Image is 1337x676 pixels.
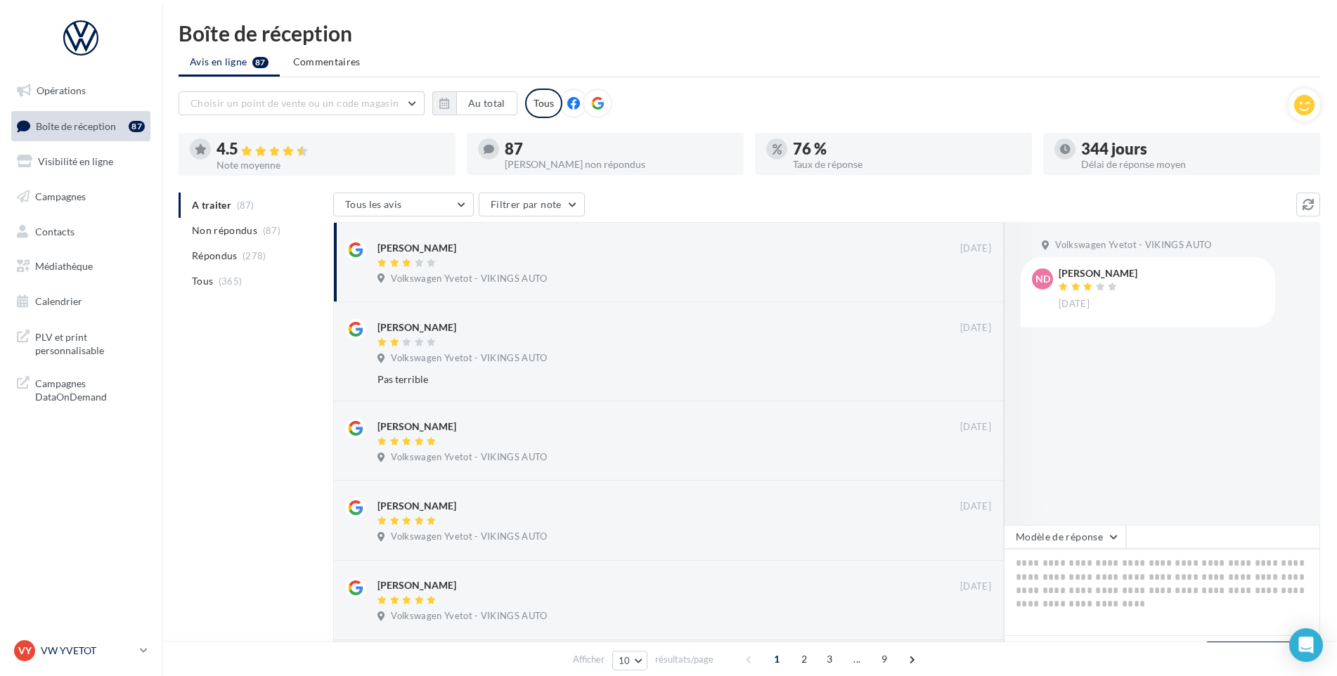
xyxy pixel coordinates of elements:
[8,217,153,247] a: Contacts
[391,451,547,464] span: Volkswagen Yvetot - VIKINGS AUTO
[8,252,153,281] a: Médiathèque
[873,648,896,670] span: 9
[619,655,631,666] span: 10
[432,91,517,115] button: Au total
[243,250,266,261] span: (278)
[1289,628,1323,662] div: Open Intercom Messenger
[8,182,153,212] a: Campagnes
[8,147,153,176] a: Visibilité en ligne
[333,193,474,216] button: Tous les avis
[960,322,991,334] span: [DATE]
[11,637,150,664] a: VY VW YVETOT
[573,653,605,666] span: Afficher
[655,653,713,666] span: résultats/page
[1059,268,1137,278] div: [PERSON_NAME]
[8,76,153,105] a: Opérations
[1059,298,1090,311] span: [DATE]
[8,111,153,141] a: Boîte de réception87
[217,160,444,170] div: Note moyenne
[391,273,547,285] span: Volkswagen Yvetot - VIKINGS AUTO
[192,223,257,238] span: Non répondus
[179,91,425,115] button: Choisir un point de vente ou un code magasin
[1081,141,1309,157] div: 344 jours
[793,141,1021,157] div: 76 %
[192,274,213,288] span: Tous
[8,322,153,363] a: PLV et print personnalisable
[345,198,402,210] span: Tous les avis
[479,193,585,216] button: Filtrer par note
[960,500,991,513] span: [DATE]
[41,644,134,658] p: VW YVETOT
[217,141,444,157] div: 4.5
[263,225,280,236] span: (87)
[129,121,145,132] div: 87
[35,260,93,272] span: Médiathèque
[18,644,32,658] span: VY
[377,420,456,434] div: [PERSON_NAME]
[377,320,456,334] div: [PERSON_NAME]
[525,89,562,118] div: Tous
[846,648,868,670] span: ...
[960,242,991,255] span: [DATE]
[35,225,75,237] span: Contacts
[960,580,991,593] span: [DATE]
[505,160,732,169] div: [PERSON_NAME] non répondus
[1055,239,1211,252] span: Volkswagen Yvetot - VIKINGS AUTO
[192,249,238,263] span: Répondus
[8,287,153,316] a: Calendrier
[391,610,547,623] span: Volkswagen Yvetot - VIKINGS AUTO
[377,499,456,513] div: [PERSON_NAME]
[219,275,243,287] span: (365)
[37,84,86,96] span: Opérations
[35,374,145,404] span: Campagnes DataOnDemand
[1004,525,1126,549] button: Modèle de réponse
[1035,272,1050,286] span: ND
[960,421,991,434] span: [DATE]
[36,119,116,131] span: Boîte de réception
[35,327,145,358] span: PLV et print personnalisable
[391,531,547,543] span: Volkswagen Yvetot - VIKINGS AUTO
[377,241,456,255] div: [PERSON_NAME]
[293,55,361,69] span: Commentaires
[793,160,1021,169] div: Taux de réponse
[35,190,86,202] span: Campagnes
[505,141,732,157] div: 87
[766,648,788,670] span: 1
[179,22,1320,44] div: Boîte de réception
[190,97,399,109] span: Choisir un point de vente ou un code magasin
[612,651,648,670] button: 10
[793,648,815,670] span: 2
[38,155,113,167] span: Visibilité en ligne
[818,648,841,670] span: 3
[391,352,547,365] span: Volkswagen Yvetot - VIKINGS AUTO
[1081,160,1309,169] div: Délai de réponse moyen
[456,91,517,115] button: Au total
[35,295,82,307] span: Calendrier
[8,368,153,410] a: Campagnes DataOnDemand
[377,578,456,592] div: [PERSON_NAME]
[377,372,900,386] div: Pas terrible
